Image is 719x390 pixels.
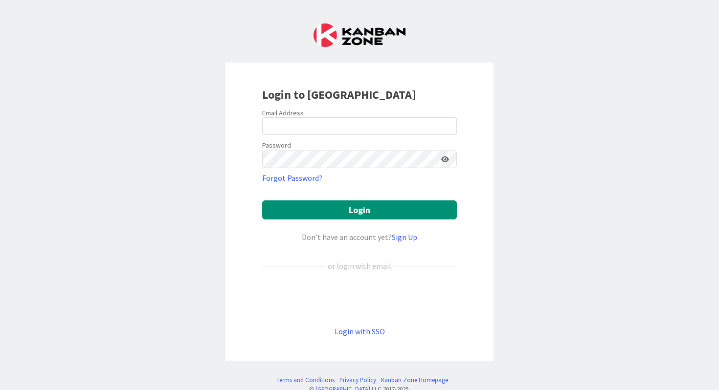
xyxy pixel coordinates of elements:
[262,200,457,219] button: Login
[257,288,462,309] iframe: Sign in with Google Button
[325,260,394,272] div: or login with email
[381,375,448,385] a: Kanban Zone Homepage
[262,172,322,184] a: Forgot Password?
[262,231,457,243] div: Don’t have an account yet?
[339,375,376,385] a: Privacy Policy
[262,87,416,102] b: Login to [GEOGRAPHIC_DATA]
[262,108,304,117] label: Email Address
[314,23,405,47] img: Kanban Zone
[392,232,417,242] a: Sign Up
[262,140,291,151] label: Password
[335,326,385,336] a: Login with SSO
[276,375,335,385] a: Terms and Conditions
